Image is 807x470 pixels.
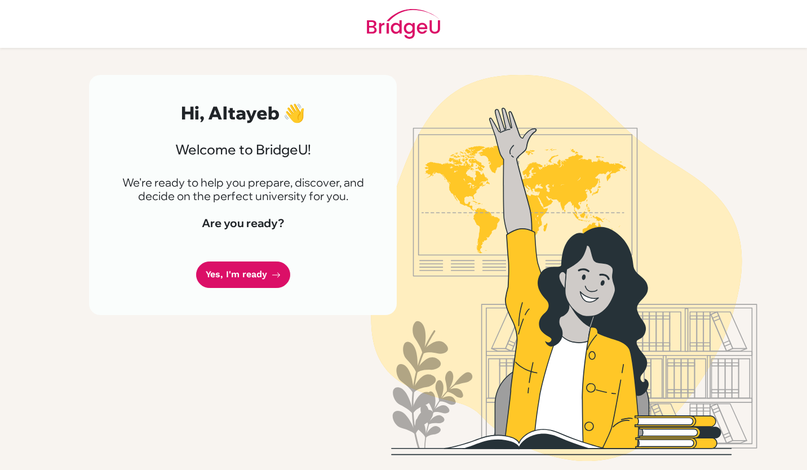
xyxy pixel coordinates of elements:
p: We're ready to help you prepare, discover, and decide on the perfect university for you. [116,176,370,203]
h2: Hi, Altayeb 👋 [116,102,370,123]
a: Yes, I'm ready [196,261,290,288]
h3: Welcome to BridgeU! [116,141,370,158]
h4: Are you ready? [116,216,370,230]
